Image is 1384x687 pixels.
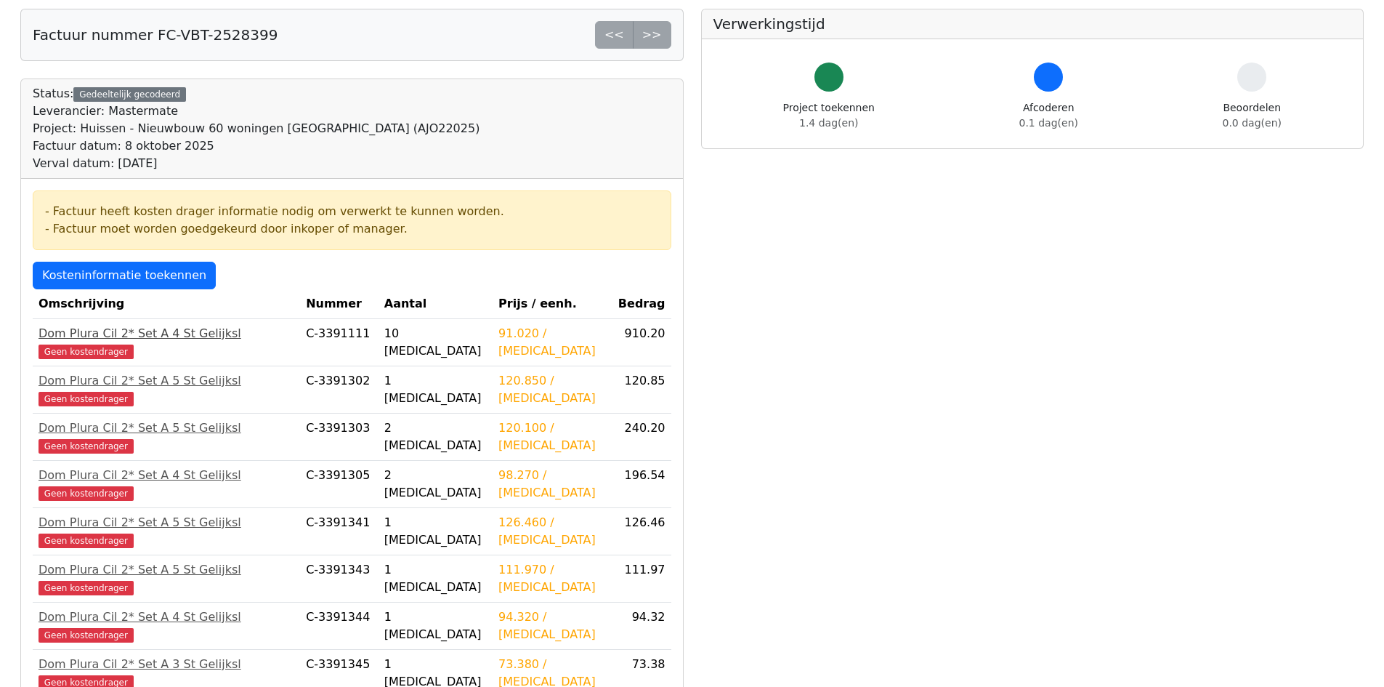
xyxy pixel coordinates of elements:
td: 120.85 [611,366,671,414]
div: 120.100 / [MEDICAL_DATA] [498,419,605,454]
div: Dom Plura Cil 2* Set A 3 St Gelijksl [39,656,294,673]
td: 240.20 [611,414,671,461]
span: Geen kostendrager [39,534,134,548]
div: Dom Plura Cil 2* Set A 4 St Gelijksl [39,608,294,626]
td: C-3391303 [300,414,379,461]
div: 10 [MEDICAL_DATA] [384,325,487,360]
td: 111.97 [611,555,671,603]
div: Beoordelen [1223,100,1282,131]
td: C-3391343 [300,555,379,603]
h5: Verwerkingstijd [713,15,1352,33]
td: 196.54 [611,461,671,508]
div: - Factuur moet worden goedgekeurd door inkoper of manager. [45,220,659,238]
a: Dom Plura Cil 2* Set A 4 St GelijkslGeen kostendrager [39,608,294,643]
span: 0.0 dag(en) [1223,117,1282,129]
div: Dom Plura Cil 2* Set A 5 St Gelijksl [39,372,294,390]
div: 2 [MEDICAL_DATA] [384,419,487,454]
span: Geen kostendrager [39,392,134,406]
div: Dom Plura Cil 2* Set A 4 St Gelijksl [39,467,294,484]
div: 111.970 / [MEDICAL_DATA] [498,561,605,596]
a: Dom Plura Cil 2* Set A 5 St GelijkslGeen kostendrager [39,561,294,596]
div: Dom Plura Cil 2* Set A 4 St Gelijksl [39,325,294,342]
span: Geen kostendrager [39,628,134,643]
a: Dom Plura Cil 2* Set A 5 St GelijkslGeen kostendrager [39,372,294,407]
div: 1 [MEDICAL_DATA] [384,608,487,643]
div: Status: [33,85,479,172]
div: 2 [MEDICAL_DATA] [384,467,487,502]
a: Dom Plura Cil 2* Set A 4 St GelijkslGeen kostendrager [39,325,294,360]
div: 1 [MEDICAL_DATA] [384,514,487,549]
div: - Factuur heeft kosten drager informatie nodig om verwerkt te kunnen worden. [45,203,659,220]
div: Afcoderen [1019,100,1078,131]
a: Dom Plura Cil 2* Set A 4 St GelijkslGeen kostendrager [39,467,294,502]
td: 126.46 [611,508,671,555]
td: C-3391302 [300,366,379,414]
div: 94.320 / [MEDICAL_DATA] [498,608,605,643]
a: Dom Plura Cil 2* Set A 5 St GelijkslGeen kostendrager [39,514,294,549]
div: Project: Huissen - Nieuwbouw 60 woningen [GEOGRAPHIC_DATA] (AJO22025) [33,120,479,137]
td: C-3391305 [300,461,379,508]
div: Leverancier: Mastermate [33,103,479,120]
th: Bedrag [611,289,671,319]
div: 1 [MEDICAL_DATA] [384,372,487,407]
a: Dom Plura Cil 2* Set A 5 St GelijkslGeen kostendrager [39,419,294,454]
div: 98.270 / [MEDICAL_DATA] [498,467,605,502]
div: Project toekennen [783,100,875,131]
th: Prijs / eenh. [493,289,611,319]
div: Dom Plura Cil 2* Set A 5 St Gelijksl [39,561,294,579]
th: Aantal [379,289,493,319]
span: 1.4 dag(en) [799,117,858,129]
td: C-3391111 [300,319,379,366]
div: Verval datum: [DATE] [33,155,479,172]
td: C-3391341 [300,508,379,555]
div: 126.460 / [MEDICAL_DATA] [498,514,605,549]
a: Kosteninformatie toekennen [33,262,216,289]
div: Dom Plura Cil 2* Set A 5 St Gelijksl [39,514,294,531]
div: 1 [MEDICAL_DATA] [384,561,487,596]
div: Dom Plura Cil 2* Set A 5 St Gelijksl [39,419,294,437]
th: Omschrijving [33,289,300,319]
span: Geen kostendrager [39,581,134,595]
div: Gedeeltelijk gecodeerd [73,87,186,102]
span: Geen kostendrager [39,345,134,359]
h5: Factuur nummer FC-VBT-2528399 [33,26,278,44]
td: C-3391344 [300,603,379,650]
div: 91.020 / [MEDICAL_DATA] [498,325,605,360]
td: 910.20 [611,319,671,366]
td: 94.32 [611,603,671,650]
span: 0.1 dag(en) [1019,117,1078,129]
span: Geen kostendrager [39,486,134,501]
span: Geen kostendrager [39,439,134,454]
div: Factuur datum: 8 oktober 2025 [33,137,479,155]
div: 120.850 / [MEDICAL_DATA] [498,372,605,407]
th: Nummer [300,289,379,319]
